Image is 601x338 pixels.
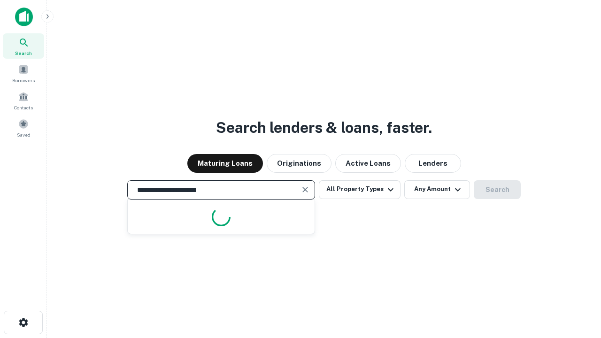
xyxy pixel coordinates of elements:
[267,154,331,173] button: Originations
[14,104,33,111] span: Contacts
[3,61,44,86] a: Borrowers
[15,8,33,26] img: capitalize-icon.png
[335,154,401,173] button: Active Loans
[299,183,312,196] button: Clear
[3,33,44,59] a: Search
[554,263,601,308] iframe: Chat Widget
[216,116,432,139] h3: Search lenders & loans, faster.
[405,154,461,173] button: Lenders
[3,88,44,113] a: Contacts
[187,154,263,173] button: Maturing Loans
[319,180,401,199] button: All Property Types
[17,131,31,138] span: Saved
[12,77,35,84] span: Borrowers
[3,115,44,140] a: Saved
[404,180,470,199] button: Any Amount
[15,49,32,57] span: Search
